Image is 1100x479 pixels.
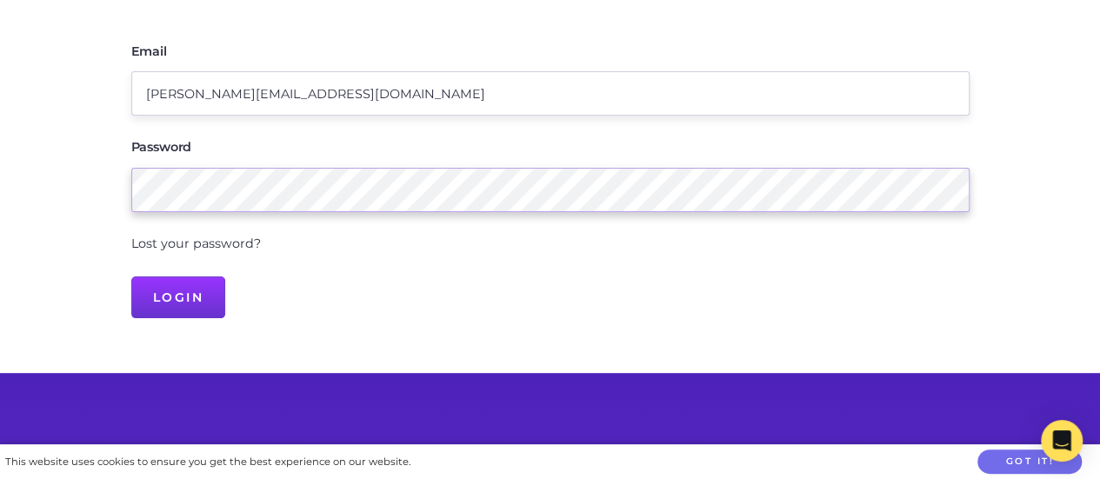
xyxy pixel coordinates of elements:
[131,141,192,153] label: Password
[131,276,226,318] input: Login
[5,453,410,471] div: This website uses cookies to ensure you get the best experience on our website.
[131,236,261,251] a: Lost your password?
[1041,420,1083,462] div: Open Intercom Messenger
[977,449,1082,475] button: Got it!
[131,45,167,57] label: Email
